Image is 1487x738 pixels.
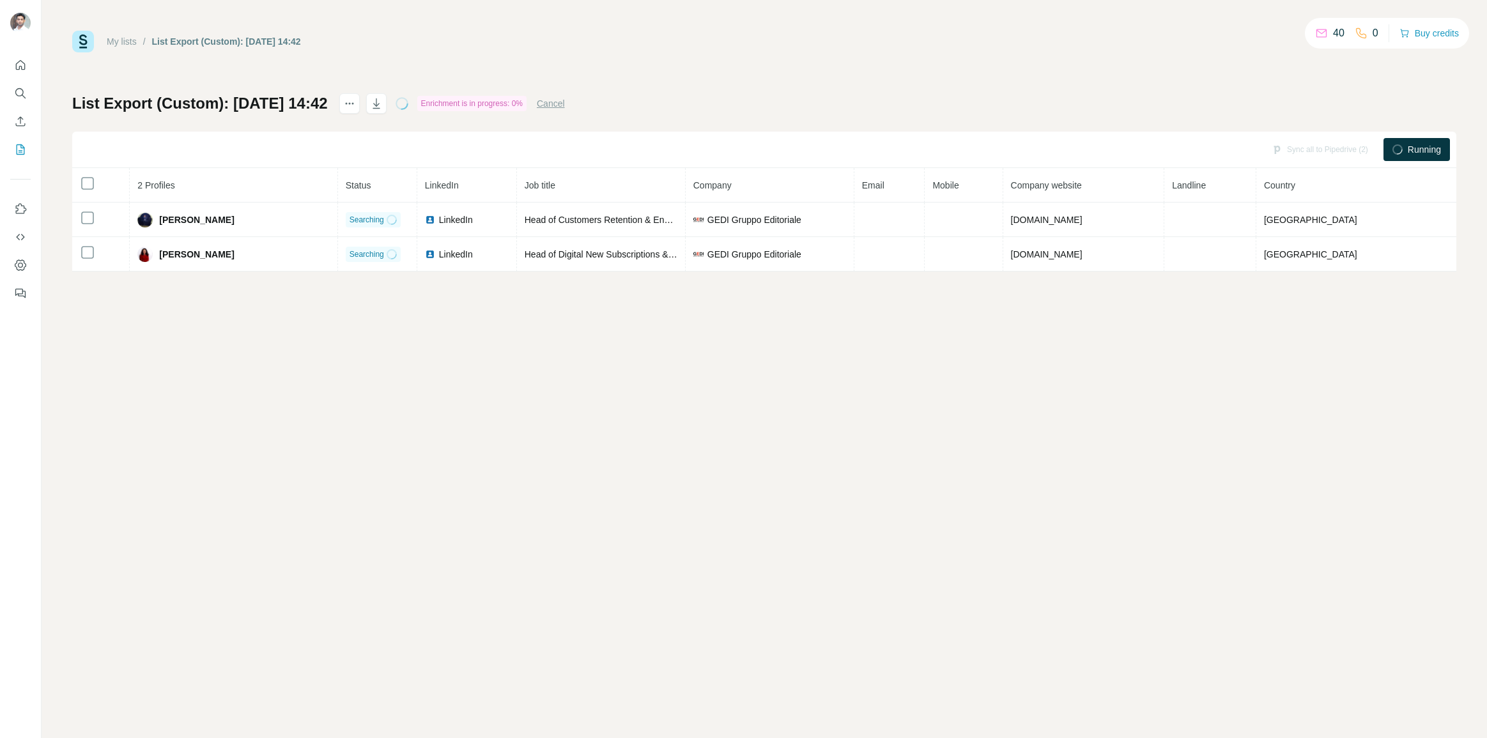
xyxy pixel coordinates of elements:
[693,215,704,225] img: company-logo
[10,54,31,77] button: Quick start
[10,110,31,133] button: Enrich CSV
[1011,215,1083,225] span: [DOMAIN_NAME]
[350,249,384,260] span: Searching
[417,96,527,111] div: Enrichment is in progress: 0%
[439,213,473,226] span: LinkedIn
[1264,180,1295,190] span: Country
[425,249,435,259] img: LinkedIn logo
[439,248,473,261] span: LinkedIn
[1373,26,1378,41] p: 0
[10,226,31,249] button: Use Surfe API
[525,180,555,190] span: Job title
[10,282,31,305] button: Feedback
[1011,180,1082,190] span: Company website
[137,212,153,227] img: Avatar
[1264,215,1357,225] span: [GEOGRAPHIC_DATA]
[1333,26,1344,41] p: 40
[693,180,732,190] span: Company
[537,97,565,110] button: Cancel
[339,93,360,114] button: actions
[1399,24,1459,42] button: Buy credits
[862,180,884,190] span: Email
[1264,249,1357,259] span: [GEOGRAPHIC_DATA]
[707,248,801,261] span: GEDI Gruppo Editoriale
[10,254,31,277] button: Dashboard
[1408,143,1441,156] span: Running
[143,35,146,48] li: /
[1172,180,1206,190] span: Landline
[137,247,153,262] img: Avatar
[346,180,371,190] span: Status
[693,249,704,259] img: company-logo
[932,180,959,190] span: Mobile
[10,138,31,161] button: My lists
[72,93,328,114] h1: List Export (Custom): [DATE] 14:42
[350,214,384,226] span: Searching
[152,35,301,48] div: List Export (Custom): [DATE] 14:42
[525,249,721,259] span: Head of Digital New Subscriptions & E-commerce
[137,180,174,190] span: 2 Profiles
[72,31,94,52] img: Surfe Logo
[10,82,31,105] button: Search
[425,180,459,190] span: LinkedIn
[10,13,31,33] img: Avatar
[159,248,234,261] span: [PERSON_NAME]
[107,36,137,47] a: My lists
[159,213,234,226] span: [PERSON_NAME]
[425,215,435,225] img: LinkedIn logo
[1011,249,1083,259] span: [DOMAIN_NAME]
[707,213,801,226] span: GEDI Gruppo Editoriale
[525,215,756,225] span: Head of Customers Retention & Engagement GEDI Digital
[10,197,31,220] button: Use Surfe on LinkedIn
